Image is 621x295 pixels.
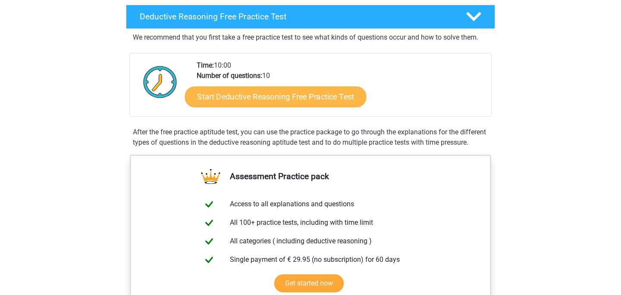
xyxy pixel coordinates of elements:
[140,12,452,22] h4: Deductive Reasoning Free Practice Test
[133,32,488,43] p: We recommend that you first take a free practice test to see what kinds of questions occur and ho...
[190,60,491,116] div: 10:00 10
[185,86,367,107] a: Start Deductive Reasoning Free Practice Test
[122,5,499,29] a: Deductive Reasoning Free Practice Test
[197,71,262,80] b: Number of questions:
[274,274,344,292] a: Get started now
[129,127,492,148] div: After the free practice aptitude test, you can use the practice package to go through the explana...
[138,60,182,103] img: Clock
[197,61,214,69] b: Time:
